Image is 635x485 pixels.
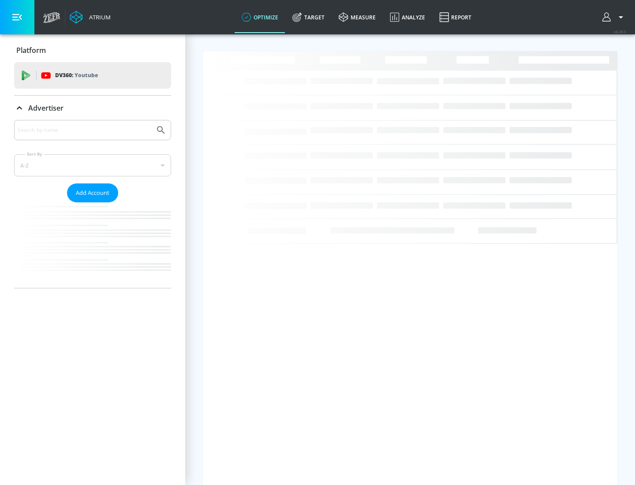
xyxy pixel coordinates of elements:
button: Add Account [67,183,118,202]
div: Advertiser [14,120,171,288]
p: DV360: [55,71,98,80]
input: Search by name [18,124,151,136]
p: Youtube [75,71,98,80]
div: Advertiser [14,96,171,120]
span: Add Account [76,188,109,198]
div: DV360: Youtube [14,62,171,89]
label: Sort By [25,151,44,157]
div: Platform [14,38,171,63]
nav: list of Advertiser [14,202,171,288]
a: Analyze [383,1,432,33]
p: Advertiser [28,103,63,113]
p: Platform [16,45,46,55]
a: optimize [235,1,285,33]
a: Report [432,1,478,33]
a: measure [332,1,383,33]
span: v 4.28.0 [614,29,626,34]
div: A-Z [14,154,171,176]
a: Atrium [70,11,111,24]
a: Target [285,1,332,33]
div: Atrium [86,13,111,21]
